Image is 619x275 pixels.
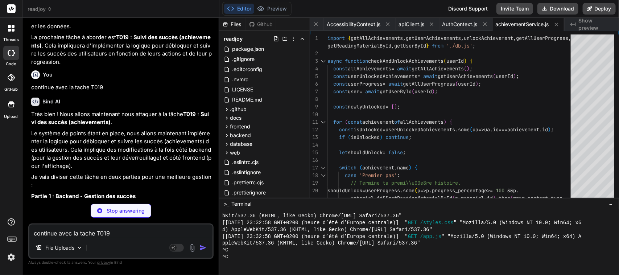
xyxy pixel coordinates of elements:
span: privacy [97,260,110,264]
h6: Bind AI [42,98,60,105]
span: unlockAchievement [464,35,513,41]
span: LICENSE [231,85,254,94]
span: await [423,73,438,79]
button: Invite Team [496,3,533,15]
span: ( [510,195,513,201]
span: function [345,58,368,64]
span: : [397,172,400,178]
span: ( [348,134,351,140]
span: .eslintrc.cjs [231,158,259,167]
span: . [539,126,542,133]
span: userUnlockedAchievements [348,73,417,79]
span: progress_percentage [432,187,487,194]
span: content_type [528,195,562,201]
div: 12 [310,126,318,134]
span: getUserAchievements [438,73,493,79]
span: readjoy [224,35,243,42]
span: getAllAchievements [412,65,464,72]
div: 17 [310,164,318,172]
span: import [327,35,345,41]
span: achievement [507,126,539,133]
div: Github [246,21,276,28]
span: === [499,126,507,133]
span: ) [493,195,496,201]
span: shouldUnlock [327,187,362,194]
div: 8 [310,95,318,103]
button: Preview [254,4,290,14]
span: ; [472,42,475,49]
div: 16 [310,156,318,164]
span: , [403,35,406,41]
div: 2 [310,50,318,57]
span: case [345,172,356,178]
span: => [478,126,484,133]
p: Stop answering [107,207,145,214]
span: − [609,200,613,208]
span: shouldUnlock [348,149,383,156]
p: La prochaine tâche à aborder est . Cela impliquera d'implémenter la logique pour débloquer et sui... [31,33,212,66]
span: . [455,126,458,133]
span: './db.js' [446,42,472,49]
span: { [449,119,452,125]
span: getReadingMaterialById [327,42,391,49]
div: Files [219,21,246,28]
span: ( [359,164,362,171]
span: GET [408,233,417,240]
span: checkAndUnlockAchievements [368,58,443,64]
span: [ [391,103,394,110]
span: if [339,134,345,140]
span: ( [464,65,467,72]
span: = [383,126,385,133]
span: . [496,195,499,201]
div: 15 [310,149,318,156]
span: allAchievements [400,119,443,125]
span: for [333,119,342,125]
h6: You [43,71,53,78]
span: userId [458,81,475,87]
span: , [568,35,571,41]
span: const [333,73,348,79]
p: Je vais diviser cette tâche en deux parties pour une meilleure gestion : [31,173,212,189]
p: Très bien ! Nous allons maintenant nous attaquer à la tâche . [31,110,212,127]
div: 7 [310,88,318,95]
span: ; [409,134,412,140]
span: ; [403,149,406,156]
span: apiClient.js [399,21,424,28]
p: Le système de points étant en place, nous allons maintenant implémenter la logique pour débloquer... [31,130,212,171]
div: Click to collapse the range. [319,57,328,65]
span: material_id [461,195,493,201]
span: ) [513,73,516,79]
label: code [6,61,16,67]
div: 4 [310,65,318,73]
div: 1 [310,34,318,42]
span: = [417,73,420,79]
span: ppleWebKit/537.36 (KHTML, like Gecko) Chrome/[URL] Safari/537.36" [222,240,420,247]
span: getReadingMaterialById [388,195,452,201]
span: ) [443,119,446,125]
span: getUserById [380,88,412,95]
span: web [230,149,240,156]
span: // Termine ta premi\\u00e8re histoire. [351,180,461,186]
strong: Partie 1 : Backend - Gestion des succès [31,193,136,200]
span: . [525,195,528,201]
span: { [348,35,351,41]
button: Download [537,3,578,15]
div: 6 [310,80,318,88]
button: − [608,198,615,210]
span: ) [464,58,467,64]
div: Click to collapse the range. [319,118,328,126]
span: ) [475,81,478,87]
div: 10 [310,111,318,118]
span: getAllUserProgress [516,35,568,41]
span: = [359,88,362,95]
div: 13 [310,134,318,141]
span: ( [470,126,472,133]
span: from [432,42,443,49]
p: continue avec la tache T019 [31,83,212,92]
span: getAllUserProgress [403,81,455,87]
span: { [414,164,417,171]
span: userProgress [365,187,400,194]
div: 11 [310,118,318,126]
span: ^C [222,247,228,254]
span: then [499,195,510,201]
